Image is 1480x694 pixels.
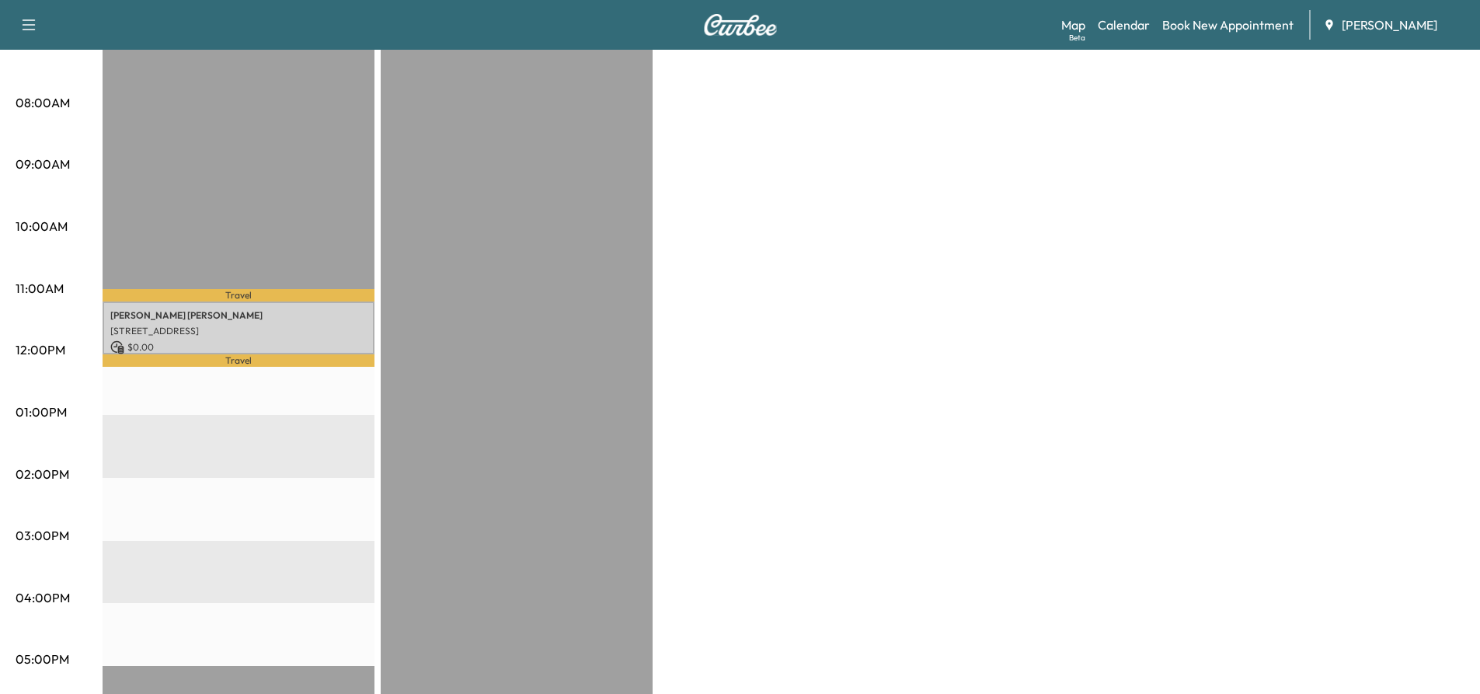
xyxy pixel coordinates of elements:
[110,340,367,354] p: $ 0.00
[16,465,69,483] p: 02:00PM
[16,526,69,545] p: 03:00PM
[703,14,778,36] img: Curbee Logo
[1061,16,1085,34] a: MapBeta
[16,650,69,668] p: 05:00PM
[1162,16,1294,34] a: Book New Appointment
[110,325,367,337] p: [STREET_ADDRESS]
[16,403,67,421] p: 01:00PM
[16,279,64,298] p: 11:00AM
[1342,16,1437,34] span: [PERSON_NAME]
[103,354,374,367] p: Travel
[110,309,367,322] p: [PERSON_NAME] [PERSON_NAME]
[103,289,374,302] p: Travel
[1098,16,1150,34] a: Calendar
[16,340,65,359] p: 12:00PM
[16,217,68,235] p: 10:00AM
[1069,32,1085,44] div: Beta
[16,93,70,112] p: 08:00AM
[16,155,70,173] p: 09:00AM
[16,588,70,607] p: 04:00PM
